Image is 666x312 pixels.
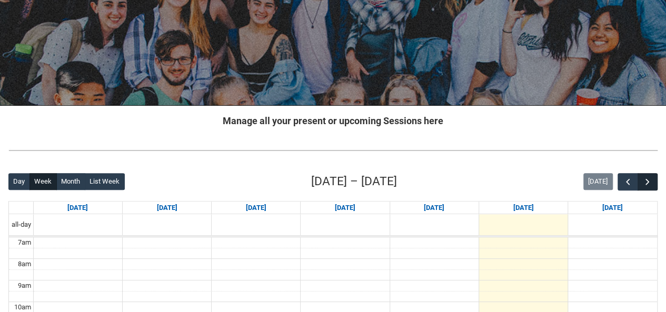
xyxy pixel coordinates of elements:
[154,202,179,214] a: Go to September 8, 2025
[422,202,446,214] a: Go to September 11, 2025
[511,202,536,214] a: Go to September 12, 2025
[8,173,30,190] button: Day
[583,173,613,190] button: [DATE]
[638,173,658,190] button: Next Week
[618,173,638,190] button: Previous Week
[9,219,33,230] span: all-day
[65,202,90,214] a: Go to September 7, 2025
[16,237,33,248] div: 7am
[8,114,658,128] h2: Manage all your present or upcoming Sessions here
[85,173,125,190] button: List Week
[16,259,33,269] div: 8am
[311,173,397,190] h2: [DATE] – [DATE]
[56,173,85,190] button: Month
[333,202,357,214] a: Go to September 10, 2025
[244,202,269,214] a: Go to September 9, 2025
[600,202,625,214] a: Go to September 13, 2025
[16,280,33,291] div: 9am
[8,145,658,156] img: REDU_GREY_LINE
[29,173,57,190] button: Week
